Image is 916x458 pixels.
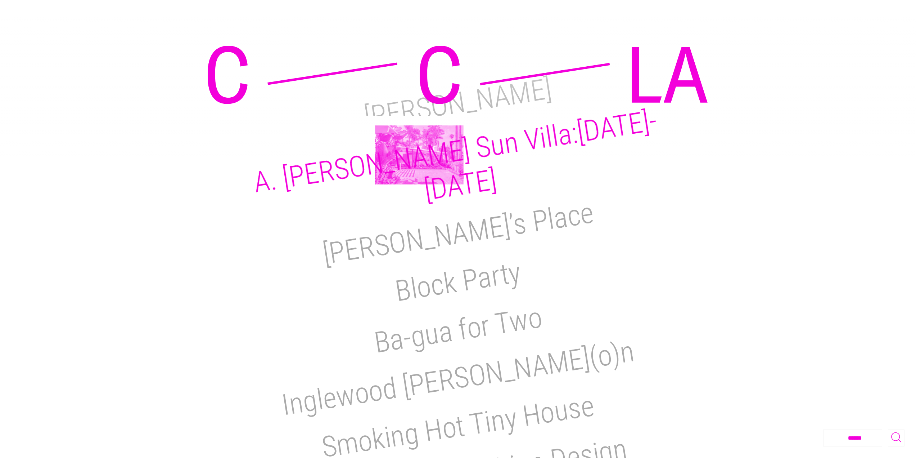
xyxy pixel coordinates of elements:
[252,104,659,208] a: A. [PERSON_NAME] Sun Villa:[DATE]-[DATE]
[372,301,544,360] a: Ba-gua for Two
[888,430,904,446] button: Toggle Search
[393,255,523,308] a: Block Party
[362,72,554,134] a: [PERSON_NAME]
[280,334,637,422] a: Inglewood [PERSON_NAME](o)n
[320,196,596,271] a: [PERSON_NAME]’s Place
